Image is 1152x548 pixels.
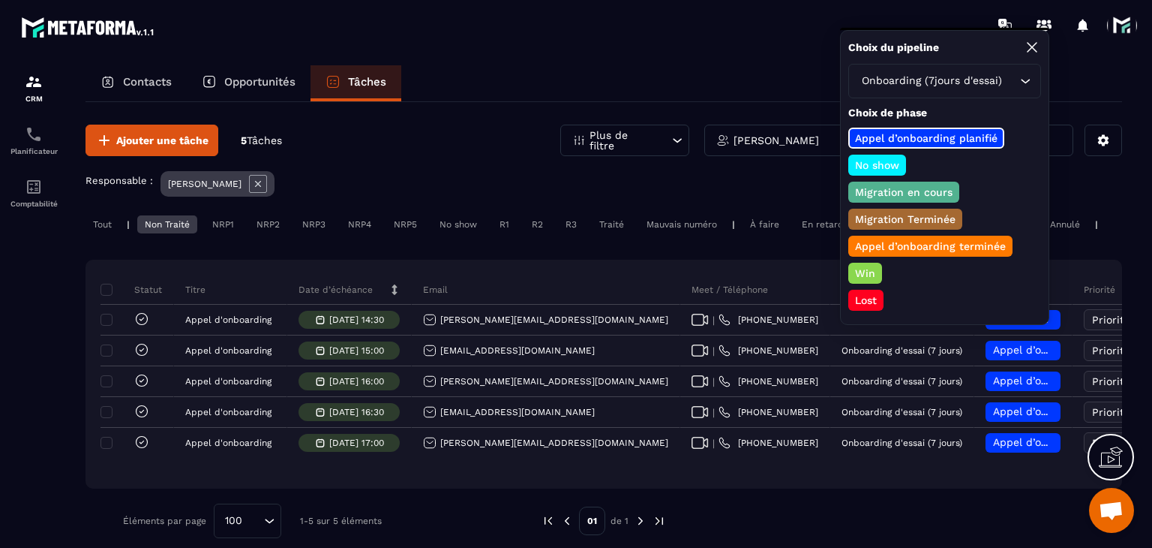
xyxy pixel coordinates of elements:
p: Priorité [1084,284,1115,296]
span: | [712,345,715,357]
p: Email [423,284,448,296]
div: Search for option [214,504,281,538]
p: 5 [241,134,282,148]
p: Lost [853,293,879,308]
div: Ouvrir le chat [1089,488,1134,533]
span: Priorité [1092,345,1130,357]
p: Contacts [123,75,172,89]
p: de 1 [610,515,628,527]
div: NRP4 [340,215,379,233]
p: Tâches [348,75,386,89]
p: CRM [4,95,64,103]
p: Onboarding d'essai (7 jours) [841,376,962,387]
img: scheduler [25,125,43,143]
span: Onboarding (7jours d'essai) [858,73,1005,89]
img: next [634,514,647,528]
span: Priorité [1092,375,1130,387]
p: [PERSON_NAME] [733,135,819,146]
span: Appel d’onboarding planifié [993,405,1135,417]
a: Opportunités [187,65,310,101]
p: Onboarding d'essai (7 jours) [841,407,962,417]
input: Search for option [247,513,260,529]
span: 100 [220,513,247,529]
div: Non Traité [137,215,197,233]
p: Éléments par page [123,516,206,526]
span: | [712,438,715,449]
div: NRP2 [249,215,287,233]
div: Tout [85,215,119,233]
p: Comptabilité [4,200,64,208]
p: Migration Terminée [853,212,958,227]
span: Ajouter une tâche [116,133,208,148]
p: Planificateur [4,147,64,155]
span: Appel d’onboarding planifié [993,436,1135,448]
p: Appel d'onboarding [185,407,271,417]
a: schedulerschedulerPlanificateur [4,114,64,167]
div: R2 [524,215,550,233]
a: Tâches [310,65,401,101]
span: Tâches [247,134,282,146]
div: Search for option [848,64,1041,98]
p: [DATE] 16:30 [329,407,384,417]
p: Appel d'onboarding [185,376,271,387]
a: [PHONE_NUMBER] [718,345,818,357]
p: [DATE] 15:00 [329,345,384,356]
p: Appel d’onboarding planifié [853,131,1000,146]
span: Priorité [1092,406,1130,418]
span: | [712,315,715,326]
a: [PHONE_NUMBER] [718,314,818,326]
div: Traité [592,215,631,233]
a: Contacts [85,65,187,101]
span: Appel d’onboarding planifié [993,344,1135,356]
p: Appel d'onboarding [185,345,271,356]
p: 1-5 sur 5 éléments [300,516,382,526]
a: [PHONE_NUMBER] [718,406,818,418]
p: 01 [579,507,605,535]
p: Appel d'onboarding [185,438,271,448]
p: Appel d’onboarding terminée [853,239,1008,254]
p: Onboarding d'essai (7 jours) [841,438,962,448]
p: Titre [185,284,205,296]
div: NRP3 [295,215,333,233]
p: [DATE] 17:00 [329,438,384,448]
p: Appel d'onboarding [185,315,271,325]
p: Migration en cours [853,185,955,200]
img: accountant [25,178,43,196]
p: [DATE] 16:00 [329,376,384,387]
p: [PERSON_NAME] [168,179,241,189]
p: Meet / Téléphone [691,284,768,296]
span: | [712,407,715,418]
p: No show [853,158,901,173]
p: Choix du pipeline [848,41,939,55]
div: R1 [492,215,517,233]
p: Plus de filtre [589,130,655,151]
p: Choix de phase [848,106,1041,120]
button: Ajouter une tâche [85,125,218,156]
p: Onboarding d'essai (7 jours) [841,345,962,356]
p: Opportunités [224,75,295,89]
div: Mauvais numéro [639,215,724,233]
span: Priorité [1092,314,1130,326]
img: prev [541,514,555,528]
img: next [652,514,666,528]
input: Search for option [1005,73,1016,89]
p: Responsable : [85,175,153,186]
a: formationformationCRM [4,62,64,114]
div: À faire [742,215,787,233]
a: [PHONE_NUMBER] [718,437,818,449]
img: formation [25,73,43,91]
p: Win [853,266,877,281]
p: Statut [104,284,162,296]
p: [DATE] 14:30 [329,315,384,325]
div: Annulé [1042,215,1087,233]
div: En retard [794,215,851,233]
div: No show [432,215,484,233]
span: | [712,376,715,387]
p: | [127,219,130,230]
img: logo [21,14,156,41]
a: [PHONE_NUMBER] [718,375,818,387]
span: Appel d’onboarding planifié [993,375,1135,387]
div: R3 [558,215,584,233]
div: NRP5 [386,215,424,233]
img: prev [560,514,574,528]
